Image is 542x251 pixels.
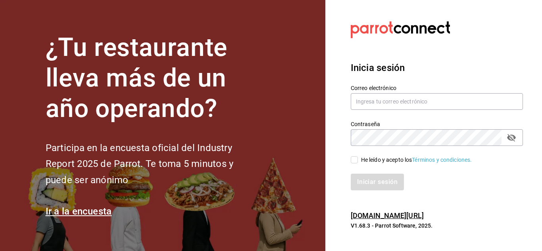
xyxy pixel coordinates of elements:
p: V1.68.3 - Parrot Software, 2025. [351,222,523,230]
a: Ir a la encuesta [46,206,112,217]
a: Términos y condiciones. [412,157,472,163]
button: passwordField [505,131,518,144]
input: Ingresa tu correo electrónico [351,93,523,110]
h1: ¿Tu restaurante lleva más de un año operando? [46,33,260,124]
div: He leído y acepto los [361,156,472,164]
label: Contraseña [351,121,523,127]
label: Correo electrónico [351,85,523,91]
a: [DOMAIN_NAME][URL] [351,211,424,220]
h2: Participa en la encuesta oficial del Industry Report 2025 de Parrot. Te toma 5 minutos y puede se... [46,140,260,188]
h3: Inicia sesión [351,61,523,75]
